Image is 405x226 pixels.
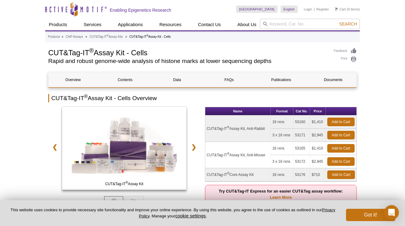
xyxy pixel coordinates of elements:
[334,56,357,63] a: Print
[48,140,61,154] a: ❮
[271,107,293,115] th: Format
[48,94,357,102] h2: CUT&Tag-IT Assay Kit - Cells Overview
[339,21,357,26] span: Search
[219,189,343,200] strong: Try CUT&Tag-IT Express for an easier CUT&Tag assay workflow:
[66,34,83,40] a: ChIP Assays
[293,142,310,155] td: 53165
[234,19,260,30] a: About Us
[310,155,326,168] td: $2,945
[304,7,312,11] a: Login
[205,72,254,87] a: FAQs
[107,34,108,37] sup: ®
[89,47,94,54] sup: ®
[271,155,293,168] td: 3 x 16 rxns
[270,195,292,200] a: Learn More
[62,107,187,190] img: CUT&Tag-IT Assay Kit
[384,205,399,220] div: Open Intercom Messenger
[175,213,206,218] button: cookie settings
[327,170,355,179] a: Add to Cart
[236,6,277,13] a: [GEOGRAPHIC_DATA]
[260,19,360,29] input: Keyword, Cat. No.
[257,72,305,87] a: Publications
[310,115,326,129] td: $1,410
[187,140,200,154] a: ❯
[85,35,87,38] li: »
[147,34,148,37] sup: ®
[62,107,187,192] a: CUT&Tag-IT Assay Kit
[271,142,293,155] td: 16 rxns
[327,157,355,166] a: Add to Cart
[227,126,229,129] sup: ®
[337,21,359,27] button: Search
[63,181,185,187] span: CUT&Tag-IT Assay Kit
[194,19,224,30] a: Contact Us
[205,115,271,142] td: CUT&Tag-IT Assay Kit, Anti-Rabbit
[316,7,329,11] a: Register
[335,6,360,13] li: (0 items)
[334,48,357,54] a: Feedback
[205,168,271,181] td: CUT&Tag-IT Core Assay Kit
[49,72,97,87] a: Overview
[48,34,60,40] a: Products
[309,72,358,87] a: Documents
[310,107,326,115] th: Price
[271,115,293,129] td: 16 rxns
[293,115,310,129] td: 53160
[114,19,147,30] a: Applications
[227,172,229,175] sup: ®
[129,35,171,38] li: CUT&Tag-IT Assay Kit - Cells
[271,168,293,181] td: 16 rxns
[84,94,88,99] sup: ®
[48,58,328,64] h2: Rapid and robust genome-wide analysis of histone marks at lower sequencing depths
[293,107,310,115] th: Cat No.
[139,208,335,218] a: Privacy Policy
[335,7,338,10] img: Your Cart
[125,35,127,38] li: »
[48,48,328,57] h1: CUT&Tag-IT Assay Kit - Cells
[310,129,326,142] td: $2,945
[156,19,185,30] a: Resources
[89,34,123,40] a: CUT&Tag-IT®Assay Kits
[327,144,355,153] a: Add to Cart
[205,107,271,115] th: Name
[346,209,395,221] button: Got it!
[45,19,71,30] a: Products
[327,131,355,139] a: Add to Cart
[293,129,310,142] td: 53171
[205,142,271,168] td: CUT&Tag-IT Assay Kit, Anti-Mouse
[293,155,310,168] td: 53172
[310,142,326,155] td: $1,410
[314,6,315,13] li: |
[335,7,346,11] a: Cart
[61,35,63,38] li: »
[327,118,355,126] a: Add to Cart
[110,7,171,13] h2: Enabling Epigenetics Research
[227,152,229,155] sup: ®
[271,129,293,142] td: 3 x 16 rxns
[126,181,128,184] sup: ®
[310,168,326,181] td: $710
[153,72,202,87] a: Data
[281,6,298,13] a: English
[80,19,105,30] a: Services
[293,168,310,181] td: 53176
[10,207,336,219] p: This website uses cookies to provide necessary site functionality and improve your online experie...
[100,72,149,87] a: Contents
